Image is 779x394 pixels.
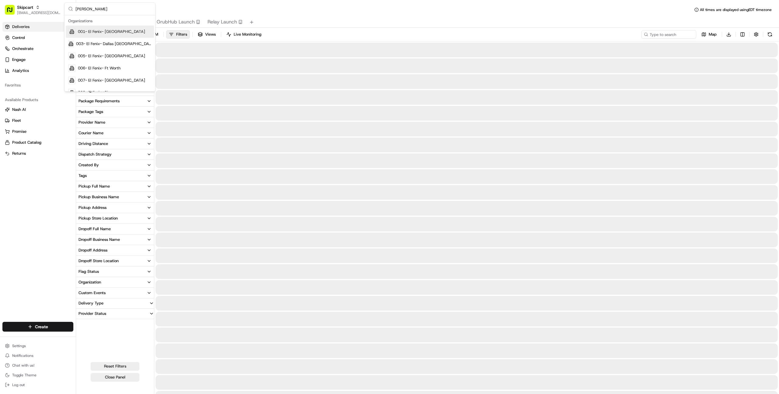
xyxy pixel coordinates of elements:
button: Nash AI [2,105,73,114]
div: Favorites [2,80,73,90]
span: Returns [12,151,26,156]
div: Organization [79,280,101,285]
div: Pickup Business Name [79,194,119,200]
span: Views [205,32,216,37]
span: Product Catalog [12,140,41,145]
button: Start new chat [103,60,111,67]
span: 005- El Fenix- [GEOGRAPHIC_DATA] [78,53,145,59]
div: We're available if you need us! [27,64,84,69]
div: Dropoff Address [79,248,107,253]
a: Fleet [5,118,71,123]
button: Tags [76,171,154,181]
a: 📗Knowledge Base [4,134,49,145]
div: Pickup Address [79,205,107,210]
span: GrubHub Launch [157,18,195,26]
span: • [51,111,53,116]
a: Powered byPylon [43,151,74,156]
span: • [51,94,53,99]
a: Deliveries [2,22,73,32]
a: Analytics [2,66,73,76]
span: 001- El Fenix- [GEOGRAPHIC_DATA] [78,29,145,34]
button: Toggle Theme [2,371,73,379]
span: Deliveries [12,24,30,30]
a: Returns [5,151,71,156]
button: Dropoff Address [76,245,154,255]
button: Custom Events [76,288,154,298]
span: Chat with us! [12,363,34,368]
button: Pickup Address [76,202,154,213]
span: 008- El Fenix- Plano [78,90,114,95]
div: Created By [79,162,99,168]
button: Delivery Type [76,298,154,308]
span: [PERSON_NAME] [19,94,49,99]
span: Toggle Theme [12,373,37,378]
button: Pickup Business Name [76,192,154,202]
button: Provider Name [76,117,154,128]
button: Product Catalog [2,138,73,147]
button: Close Panel [91,373,139,382]
span: Log out [12,382,25,387]
span: Pylon [61,151,74,156]
span: Nash AI [12,107,26,112]
div: Organizations [66,16,154,26]
button: Flag Status [76,266,154,277]
button: Chat with us! [2,361,73,370]
button: Promise [2,127,73,136]
button: Refresh [766,30,774,39]
span: Settings [12,343,26,348]
button: Dropoff Store Location [76,256,154,266]
img: Farooq Akhtar [6,105,16,115]
img: 2790269178180_0ac78f153ef27d6c0503_72.jpg [13,58,24,69]
div: Package Tags [79,109,103,114]
span: Relay Launch [208,18,237,26]
span: Live Monitoring [234,32,261,37]
button: Live Monitoring [224,30,264,39]
div: Dropoff Store Location [79,258,119,264]
div: Delivery Type [76,301,106,306]
div: Start new chat [27,58,100,64]
button: Driving Distance [76,139,154,149]
button: Control [2,33,73,43]
span: Notifications [12,353,33,358]
button: Engage [2,55,73,65]
a: Nash AI [5,107,71,112]
img: 1736555255976-a54dd68f-1ca7-489b-9aae-adbdc363a1c4 [12,111,17,116]
button: Orchestrate [2,44,73,54]
span: Create [35,324,48,330]
span: Filters [176,32,187,37]
img: 1736555255976-a54dd68f-1ca7-489b-9aae-adbdc363a1c4 [12,95,17,100]
button: Courier Name [76,128,154,138]
div: Flag Status [79,269,99,274]
img: 1736555255976-a54dd68f-1ca7-489b-9aae-adbdc363a1c4 [6,58,17,69]
button: Dropoff Full Name [76,224,154,234]
div: Courier Name [79,130,103,136]
div: Past conversations [6,79,41,84]
button: Skipcart [17,4,33,10]
span: Promise [12,129,26,134]
button: See all [94,78,111,85]
div: Pickup Full Name [79,184,110,189]
a: 💻API Documentation [49,134,100,145]
button: Created By [76,160,154,170]
a: Promise [5,129,71,134]
span: [PERSON_NAME] [19,111,49,116]
span: [DATE] [54,94,66,99]
span: All times are displayed using EDT timezone [700,7,772,12]
button: Fleet [2,116,73,125]
button: Organization [76,277,154,287]
input: Search... [75,3,152,15]
div: Tags [79,173,87,178]
button: Pickup Full Name [76,181,154,192]
span: Engage [12,57,26,62]
button: Pickup Store Location [76,213,154,223]
div: Custom Events [79,290,106,296]
span: Orchestrate [12,46,33,51]
span: [DATE] [54,111,66,116]
span: Analytics [12,68,29,73]
div: Dispatch Strategy [79,152,112,157]
button: Provider Status [76,309,154,318]
button: Notifications [2,351,73,360]
img: Farooq Akhtar [6,89,16,98]
div: Provider Name [79,120,105,125]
